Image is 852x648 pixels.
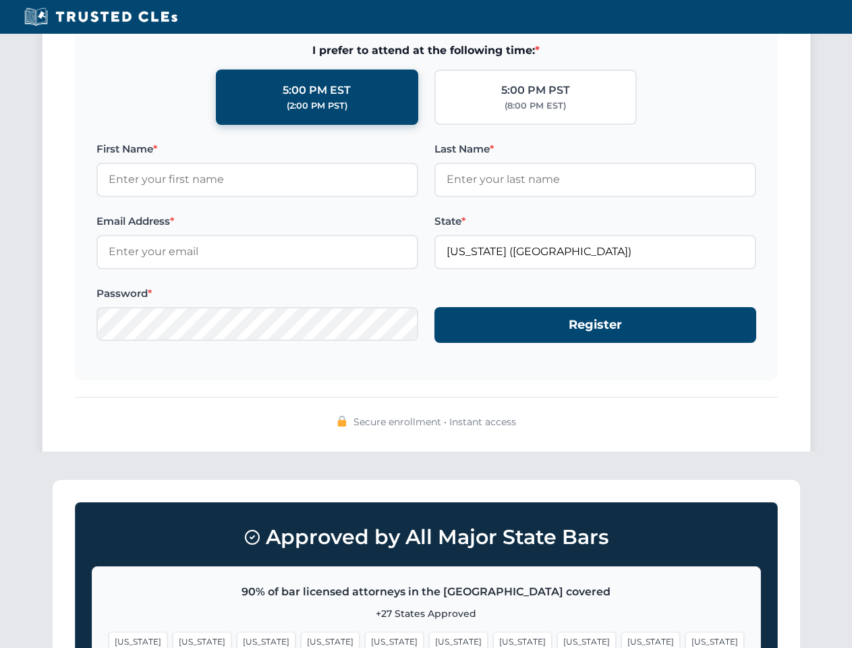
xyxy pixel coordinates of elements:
[434,141,756,157] label: Last Name
[501,82,570,99] div: 5:00 PM PST
[96,235,418,269] input: Enter your email
[96,163,418,196] input: Enter your first name
[109,583,744,601] p: 90% of bar licensed attorneys in the [GEOGRAPHIC_DATA] covered
[96,42,756,59] span: I prefer to attend at the following time:
[434,307,756,343] button: Register
[96,213,418,230] label: Email Address
[434,235,756,269] input: Florida (FL)
[96,141,418,157] label: First Name
[92,519,761,556] h3: Approved by All Major State Bars
[337,416,347,427] img: 🔒
[353,414,516,429] span: Secure enrollment • Instant access
[96,286,418,302] label: Password
[434,213,756,230] label: State
[434,163,756,196] input: Enter your last name
[20,7,181,27] img: Trusted CLEs
[283,82,351,99] div: 5:00 PM EST
[109,606,744,621] p: +27 States Approved
[287,99,347,113] div: (2:00 PM PST)
[505,99,566,113] div: (8:00 PM EST)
